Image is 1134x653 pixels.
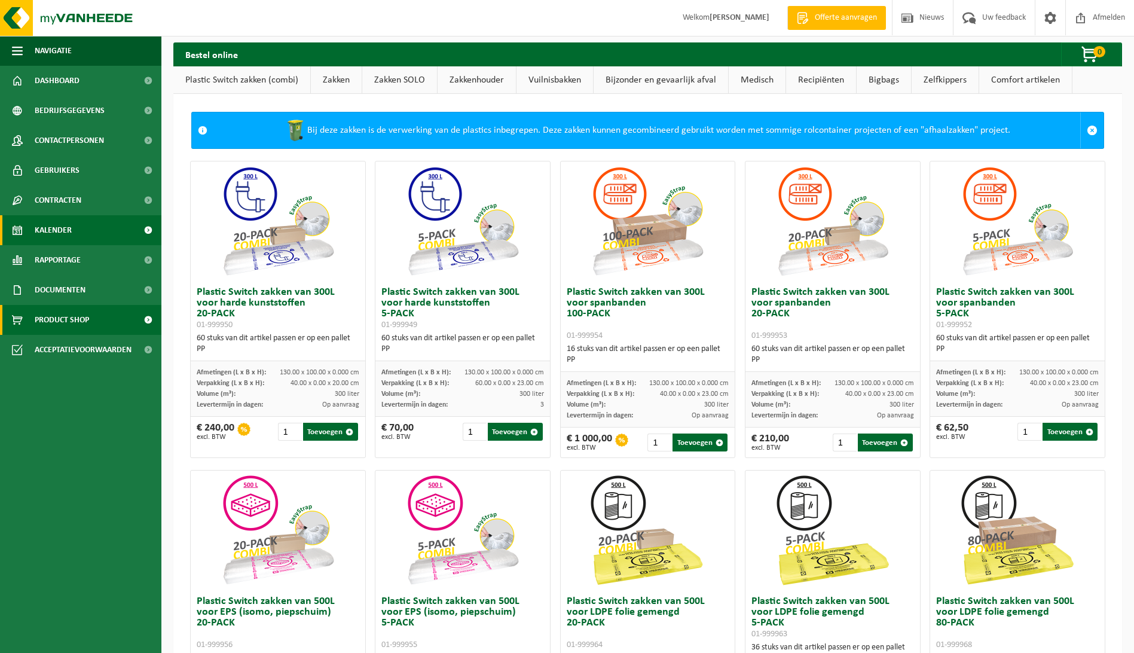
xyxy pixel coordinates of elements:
[877,412,914,419] span: Op aanvraag
[567,380,636,387] span: Afmetingen (L x B x H):
[1080,112,1104,148] a: Sluit melding
[567,444,612,451] span: excl. BTW
[35,335,132,365] span: Acceptatievoorwaarden
[197,344,359,355] div: PP
[362,66,437,94] a: Zakken SOLO
[567,401,606,408] span: Volume (m³):
[278,423,302,441] input: 1
[567,640,603,649] span: 01-999964
[936,423,968,441] div: € 62,50
[197,321,233,329] span: 01-999950
[751,287,914,341] h3: Plastic Switch zakken van 300L voor spanbanden 20-PACK
[35,275,85,305] span: Documenten
[335,390,359,398] span: 300 liter
[710,13,769,22] strong: [PERSON_NAME]
[567,596,729,650] h3: Plastic Switch zakken van 500L voor LDPE folie gemengd 20-PACK
[594,66,728,94] a: Bijzonder en gevaarlijk afval
[218,161,338,281] img: 01-999950
[936,401,1002,408] span: Levertermijn in dagen:
[381,640,417,649] span: 01-999955
[936,380,1004,387] span: Verpakking (L x B x H):
[936,369,1005,376] span: Afmetingen (L x B x H):
[381,333,544,355] div: 60 stuks van dit artikel passen er op een pallet
[381,380,449,387] span: Verpakking (L x B x H):
[588,161,707,281] img: 01-999954
[35,66,80,96] span: Dashboard
[858,434,913,451] button: Toevoegen
[936,434,968,441] span: excl. BTW
[280,369,359,376] span: 130.00 x 100.00 x 0.000 cm
[588,471,707,590] img: 01-999964
[1043,423,1098,441] button: Toevoegen
[197,369,266,376] span: Afmetingen (L x B x H):
[786,66,856,94] a: Recipiënten
[787,6,886,30] a: Offerte aanvragen
[197,640,233,649] span: 01-999956
[35,245,81,275] span: Rapportage
[660,390,729,398] span: 40.00 x 0.00 x 23.00 cm
[958,471,1077,590] img: 01-999968
[1017,423,1041,441] input: 1
[173,66,310,94] a: Plastic Switch zakken (combi)
[751,355,914,365] div: PP
[1030,380,1099,387] span: 40.00 x 0.00 x 23.00 cm
[35,305,89,335] span: Product Shop
[936,390,975,398] span: Volume (m³):
[751,444,789,451] span: excl. BTW
[35,96,105,126] span: Bedrijfsgegevens
[751,596,914,639] h3: Plastic Switch zakken van 500L voor LDPE folie gemengd 5-PACK
[890,401,914,408] span: 300 liter
[381,344,544,355] div: PP
[751,401,790,408] span: Volume (m³):
[812,12,880,24] span: Offerte aanvragen
[381,369,451,376] span: Afmetingen (L x B x H):
[649,380,729,387] span: 130.00 x 100.00 x 0.000 cm
[35,126,104,155] span: Contactpersonen
[303,423,358,441] button: Toevoegen
[35,185,81,215] span: Contracten
[751,331,787,340] span: 01-999953
[173,42,250,66] h2: Bestel online
[1062,401,1099,408] span: Op aanvraag
[729,66,785,94] a: Medisch
[1074,390,1099,398] span: 300 liter
[704,401,729,408] span: 300 liter
[567,355,729,365] div: PP
[197,287,359,330] h3: Plastic Switch zakken van 300L voor harde kunststoffen 20-PACK
[936,321,972,329] span: 01-999952
[197,434,234,441] span: excl. BTW
[381,321,417,329] span: 01-999949
[322,401,359,408] span: Op aanvraag
[567,331,603,340] span: 01-999954
[835,380,914,387] span: 130.00 x 100.00 x 0.000 cm
[751,412,818,419] span: Levertermijn in dagen:
[845,390,914,398] span: 40.00 x 0.00 x 23.00 cm
[912,66,979,94] a: Zelfkippers
[540,401,544,408] span: 3
[475,380,544,387] span: 60.00 x 0.00 x 23.00 cm
[1019,369,1099,376] span: 130.00 x 100.00 x 0.000 cm
[567,412,633,419] span: Levertermijn in dagen:
[516,66,593,94] a: Vuilnisbakken
[291,380,359,387] span: 40.00 x 0.00 x 20.00 cm
[751,434,789,451] div: € 210,00
[381,434,414,441] span: excl. BTW
[751,344,914,365] div: 60 stuks van dit artikel passen er op een pallet
[936,344,1099,355] div: PP
[438,66,516,94] a: Zakkenhouder
[773,161,892,281] img: 01-999953
[1061,42,1121,66] button: 0
[463,423,487,441] input: 1
[464,369,544,376] span: 130.00 x 100.00 x 0.000 cm
[567,344,729,365] div: 16 stuks van dit artikel passen er op een pallet
[857,66,911,94] a: Bigbags
[197,333,359,355] div: 60 stuks van dit artikel passen er op een pallet
[958,161,1077,281] img: 01-999952
[979,66,1072,94] a: Comfort artikelen
[381,423,414,441] div: € 70,00
[488,423,543,441] button: Toevoegen
[197,401,263,408] span: Levertermijn in dagen:
[833,434,857,451] input: 1
[197,390,236,398] span: Volume (m³):
[567,390,634,398] span: Verpakking (L x B x H):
